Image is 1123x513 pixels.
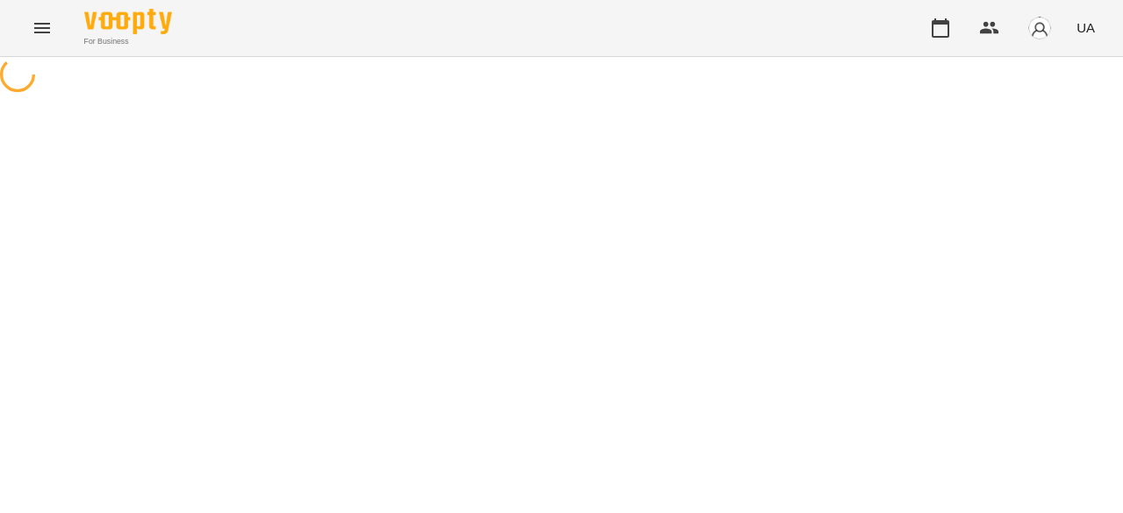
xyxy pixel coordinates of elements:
img: Voopty Logo [84,9,172,34]
button: Menu [21,7,63,49]
img: avatar_s.png [1027,16,1052,40]
span: UA [1077,18,1095,37]
button: UA [1069,11,1102,44]
span: For Business [84,36,172,47]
